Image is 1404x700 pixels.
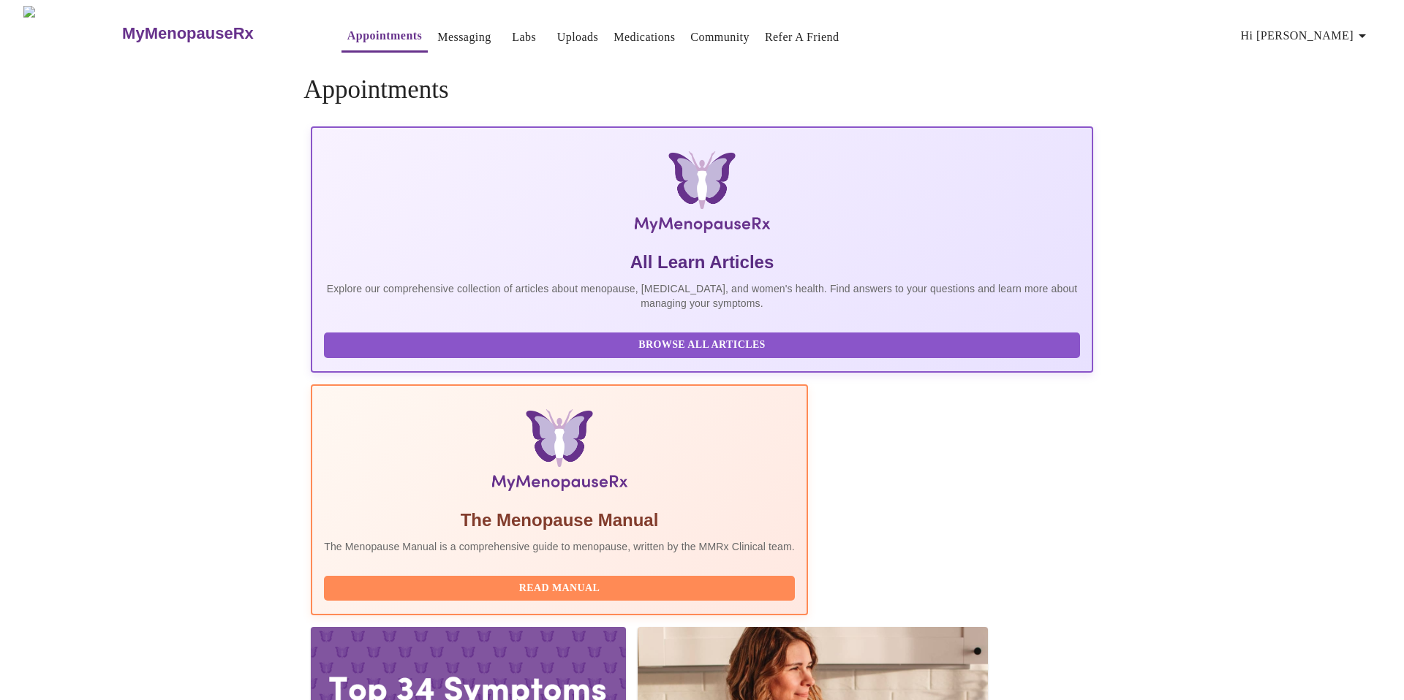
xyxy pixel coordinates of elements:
button: Messaging [431,23,497,52]
h5: The Menopause Manual [324,509,795,532]
h3: MyMenopauseRx [122,24,254,43]
img: Menopause Manual [399,409,720,497]
p: Explore our comprehensive collection of articles about menopause, [MEDICAL_DATA], and women's hea... [324,281,1080,311]
a: Labs [512,27,536,47]
a: Refer a Friend [765,27,839,47]
button: Browse All Articles [324,332,1080,358]
button: Labs [501,23,548,52]
a: Uploads [557,27,599,47]
button: Read Manual [324,576,795,601]
span: Hi [PERSON_NAME] [1241,26,1371,46]
button: Refer a Friend [759,23,845,52]
a: Browse All Articles [324,338,1084,350]
button: Hi [PERSON_NAME] [1235,21,1377,50]
a: MyMenopauseRx [121,8,312,59]
h4: Appointments [303,75,1101,104]
img: MyMenopauseRx Logo [442,151,962,239]
span: Read Manual [339,579,780,598]
button: Medications [608,23,681,52]
a: Read Manual [324,581,799,593]
a: Medications [614,27,675,47]
button: Uploads [551,23,605,52]
span: Browse All Articles [339,336,1065,354]
a: Appointments [347,26,422,46]
a: Community [690,27,750,47]
button: Appointments [341,21,428,53]
h5: All Learn Articles [324,251,1080,274]
img: MyMenopauseRx Logo [23,6,121,61]
p: The Menopause Manual is a comprehensive guide to menopause, written by the MMRx Clinical team. [324,539,795,554]
button: Community [684,23,755,52]
a: Messaging [437,27,491,47]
